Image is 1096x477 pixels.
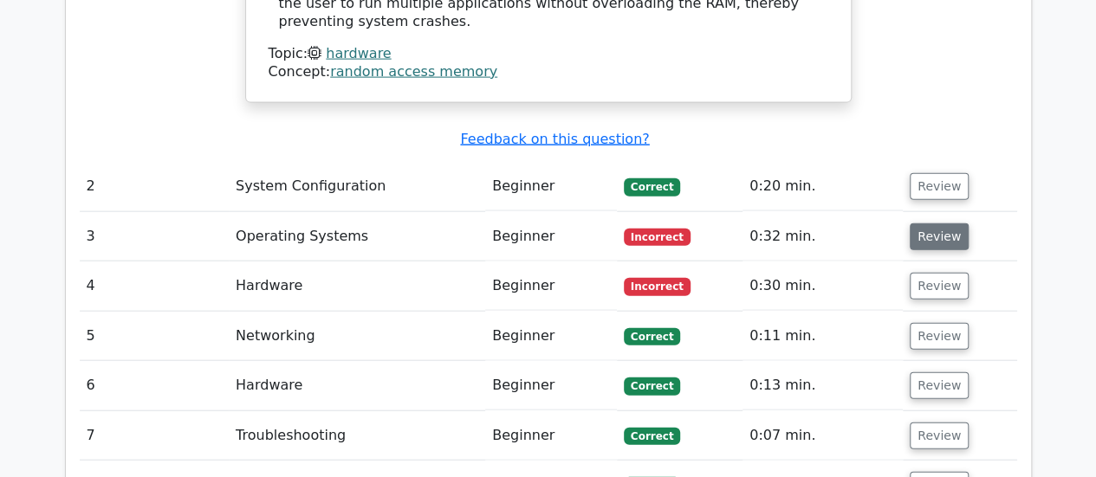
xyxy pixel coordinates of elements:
td: Hardware [229,361,485,410]
div: Concept: [269,63,828,81]
td: Operating Systems [229,212,485,261]
td: 0:30 min. [743,261,903,311]
td: Beginner [485,411,617,461]
td: 0:32 min. [743,212,903,261]
td: Beginner [485,361,617,410]
td: 4 [80,261,230,311]
button: Review [910,223,969,250]
td: Troubleshooting [229,411,485,461]
td: 5 [80,312,230,361]
td: 0:13 min. [743,361,903,410]
td: 7 [80,411,230,461]
span: Correct [624,428,680,445]
a: random access memory [330,63,497,80]
td: 6 [80,361,230,410]
span: Correct [624,178,680,196]
span: Incorrect [624,278,691,295]
span: Incorrect [624,229,691,246]
button: Review [910,323,969,350]
span: Correct [624,377,680,395]
td: Beginner [485,312,617,361]
a: Feedback on this question? [460,131,649,147]
button: Review [910,173,969,200]
td: 3 [80,212,230,261]
td: Beginner [485,212,617,261]
a: hardware [326,45,391,61]
td: 0:07 min. [743,411,903,461]
td: 0:11 min. [743,312,903,361]
td: Beginner [485,261,617,311]
button: Review [910,422,969,449]
button: Review [910,372,969,399]
td: 2 [80,162,230,211]
td: System Configuration [229,162,485,211]
button: Review [910,273,969,300]
span: Correct [624,328,680,345]
td: 0:20 min. [743,162,903,211]
div: Topic: [269,45,828,63]
td: Beginner [485,162,617,211]
td: Networking [229,312,485,361]
td: Hardware [229,261,485,311]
